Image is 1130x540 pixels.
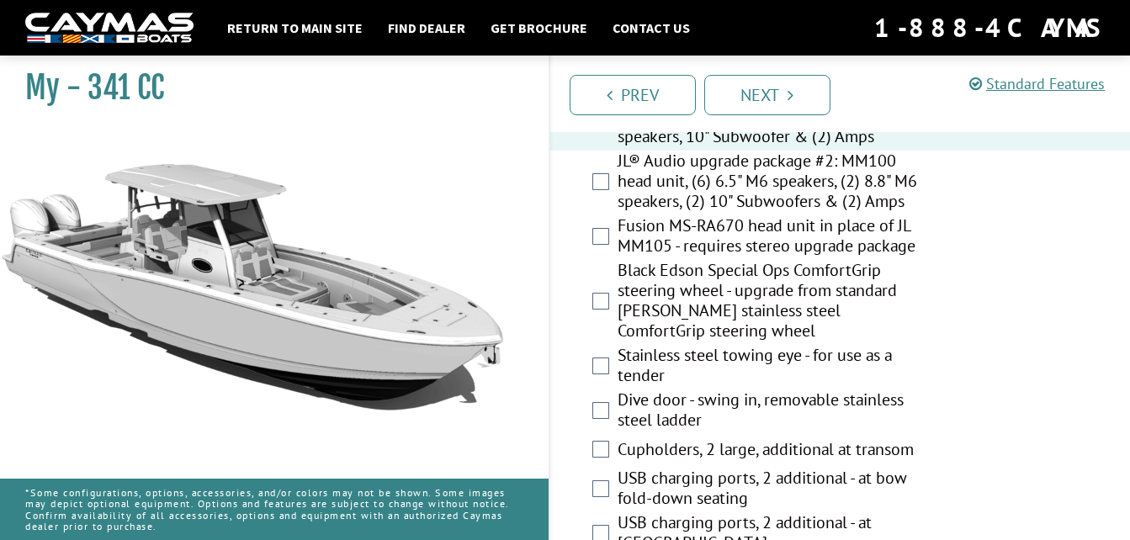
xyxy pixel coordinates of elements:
h1: My - 341 CC [25,69,507,107]
a: Next [704,75,830,115]
label: JL® Audio upgrade package #2: MM100 head unit, (6) 6.5" M6 speakers, (2) 8.8" M6 speakers, (2) 10... [618,151,926,215]
label: USB charging ports, 2 additional - at bow fold-down seating [618,468,926,512]
div: 1-888-4CAYMAS [874,9,1105,46]
label: Stainless steel towing eye - for use as a tender [618,345,926,389]
a: Prev [570,75,696,115]
p: *Some configurations, options, accessories, and/or colors may not be shown. Some images may depic... [25,479,523,540]
a: Contact Us [604,17,698,39]
label: Black Edson Special Ops ComfortGrip steering wheel - upgrade from standard [PERSON_NAME] stainles... [618,260,926,345]
label: Cupholders, 2 large, additional at transom [618,439,926,463]
a: Get Brochure [482,17,596,39]
a: Standard Features [969,74,1105,93]
label: Dive door - swing in, removable stainless steel ladder [618,389,926,434]
img: white-logo-c9c8dbefe5ff5ceceb0f0178aa75bf4bb51f6bca0971e226c86eb53dfe498488.png [25,13,194,44]
label: Fusion MS-RA670 head unit in place of JL MM105 - requires stereo upgrade package [618,215,926,260]
a: Return to main site [219,17,371,39]
a: Find Dealer [379,17,474,39]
